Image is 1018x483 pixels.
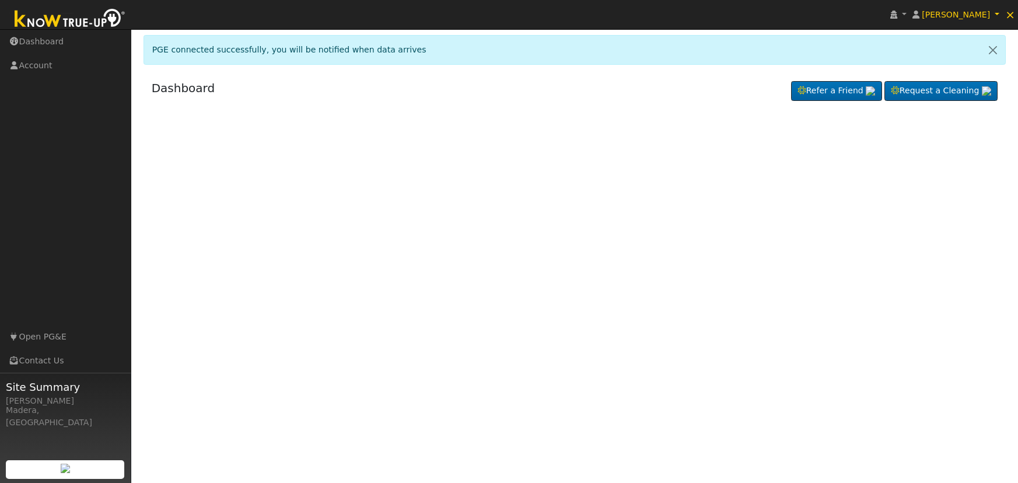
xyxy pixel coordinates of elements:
img: retrieve [982,86,991,96]
div: [PERSON_NAME] [6,395,125,407]
img: retrieve [61,464,70,473]
span: × [1005,8,1015,22]
span: [PERSON_NAME] [922,10,990,19]
img: Know True-Up [9,6,131,33]
span: Site Summary [6,379,125,395]
a: Request a Cleaning [884,81,998,101]
a: Dashboard [152,81,215,95]
a: Refer a Friend [791,81,882,101]
a: Close [981,36,1005,64]
div: Madera, [GEOGRAPHIC_DATA] [6,404,125,429]
img: retrieve [866,86,875,96]
div: PGE connected successfully, you will be notified when data arrives [144,35,1006,65]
